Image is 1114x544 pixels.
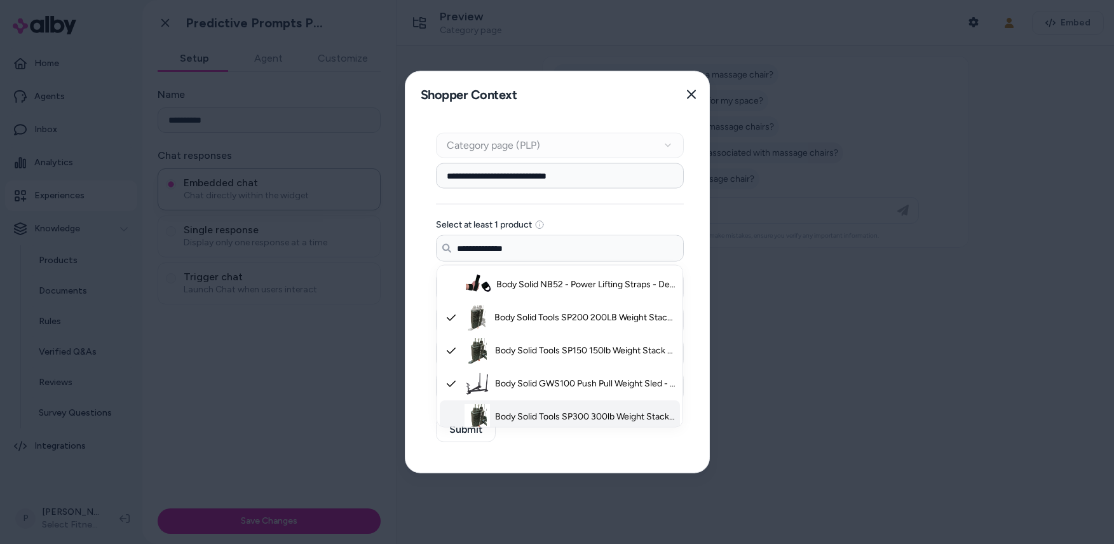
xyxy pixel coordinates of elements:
[495,377,676,390] span: Body Solid GWS100 Push Pull Weight Sled - Default Title
[436,221,532,229] label: Select at least 1 product
[465,404,490,430] img: Body Solid Tools SP300 300lb Weight Stack - Default Title
[494,311,676,324] span: Body Solid Tools SP200 200LB Weight Stack - Default Title
[495,411,676,423] span: Body Solid Tools SP300 300lb Weight Stack - Default Title
[495,344,676,357] span: Body Solid Tools SP150 150lb Weight Stack - Default Title
[436,417,496,442] button: Submit
[465,338,490,364] img: Body Solid Tools SP150 150lb Weight Stack - Default Title
[465,371,490,397] img: Body Solid GWS100 Push Pull Weight Sled - Default Title
[464,305,489,330] img: Body Solid Tools SP200 200LB Weight Stack - Default Title
[416,81,517,107] h2: Shopper Context
[466,272,491,297] img: Body Solid NB52 - Power Lifting Straps - Default Title
[496,278,676,291] span: Body Solid NB52 - Power Lifting Straps - Default Title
